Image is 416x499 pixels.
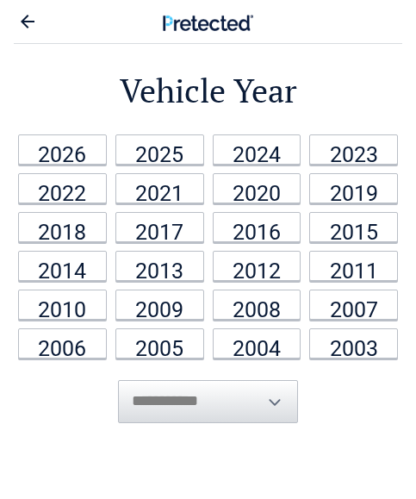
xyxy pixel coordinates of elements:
a: 2007 [309,290,398,320]
a: 2026 [18,134,107,165]
a: 2004 [213,328,301,359]
a: 2025 [115,134,204,165]
a: 2006 [18,328,107,359]
a: 2012 [213,251,301,281]
a: 2017 [115,212,204,242]
a: 2003 [309,328,398,359]
a: 2005 [115,328,204,359]
a: 2016 [213,212,301,242]
h2: Vehicle Year [14,69,402,113]
a: 2024 [213,134,301,165]
a: 2008 [213,290,301,320]
a: 2011 [309,251,398,281]
a: 2015 [309,212,398,242]
a: 2013 [115,251,204,281]
a: 2019 [309,173,398,203]
a: 2021 [115,173,204,203]
a: 2020 [213,173,301,203]
a: 2009 [115,290,204,320]
a: 2014 [18,251,107,281]
img: Main Logo [163,15,253,31]
a: 2018 [18,212,107,242]
a: 2023 [309,134,398,165]
a: 2010 [18,290,107,320]
a: 2022 [18,173,107,203]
